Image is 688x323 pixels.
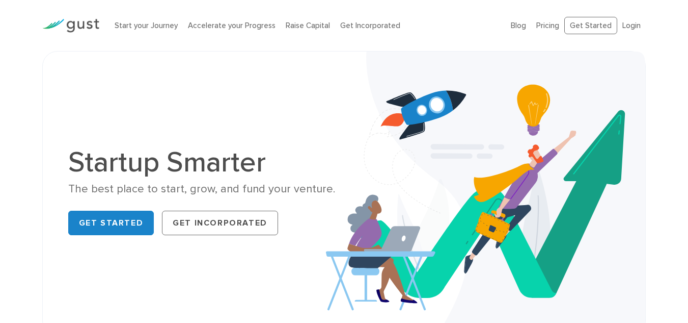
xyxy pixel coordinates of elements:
[42,19,99,33] img: Gust Logo
[115,21,178,30] a: Start your Journey
[68,148,337,177] h1: Startup Smarter
[286,21,330,30] a: Raise Capital
[68,211,154,235] a: Get Started
[622,21,641,30] a: Login
[68,182,337,196] div: The best place to start, grow, and fund your venture.
[188,21,276,30] a: Accelerate your Progress
[511,21,526,30] a: Blog
[564,17,617,35] a: Get Started
[162,211,278,235] a: Get Incorporated
[340,21,400,30] a: Get Incorporated
[536,21,559,30] a: Pricing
